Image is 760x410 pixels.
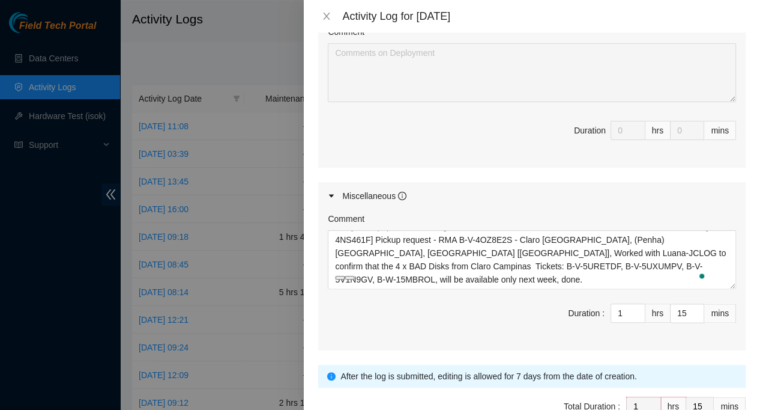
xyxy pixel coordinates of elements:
label: Comment [328,25,364,38]
div: After the log is submitted, editing is allowed for 7 days from the date of creation. [340,370,737,383]
div: Duration [574,124,606,137]
span: info-circle [327,372,336,381]
div: Activity Log for [DATE] [342,10,746,23]
label: Comment [328,212,364,225]
span: caret-right [328,192,335,200]
div: Miscellaneous info-circle [318,182,746,210]
span: info-circle [398,192,406,200]
textarea: To enrich screen reader interactions, please activate Accessibility in Grammarly extension settings [328,230,736,289]
div: mins [704,304,736,323]
span: close [322,11,331,21]
textarea: Comment [328,43,736,102]
div: hrs [645,121,671,140]
div: hrs [645,304,671,323]
div: Miscellaneous [342,189,406,203]
div: Duration : [568,307,605,320]
button: Close [318,11,335,22]
div: mins [704,121,736,140]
